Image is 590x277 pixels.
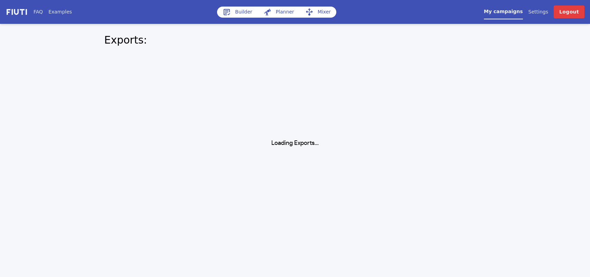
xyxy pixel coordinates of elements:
[34,8,43,16] a: FAQ
[484,8,523,19] a: My campaigns
[6,8,28,16] img: f731f27.png
[96,139,494,148] h1: Loading Exports...
[258,7,300,18] a: Planner
[554,6,584,18] a: Logout
[96,24,494,56] div: Exports:
[300,7,336,18] a: Mixer
[48,8,72,16] a: Examples
[217,7,258,18] a: Builder
[528,8,548,16] a: Settings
